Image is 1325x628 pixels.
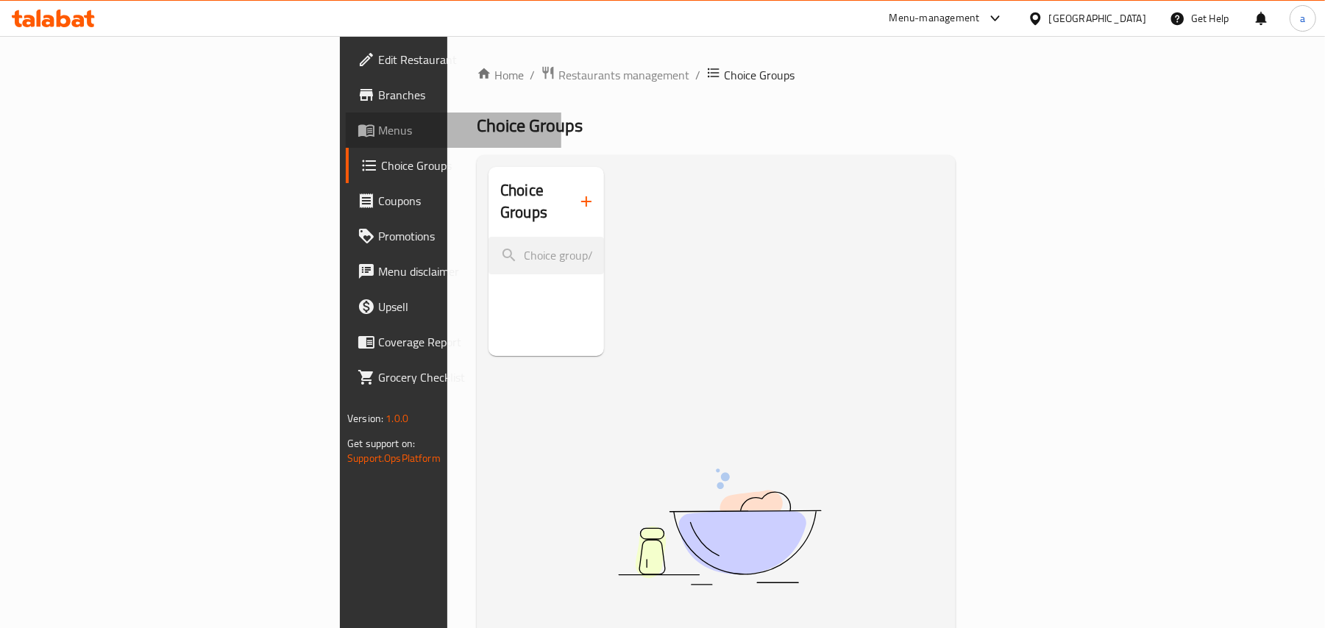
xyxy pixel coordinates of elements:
span: Menu disclaimer [378,263,550,280]
span: Get support on: [347,434,415,453]
span: Coupons [378,192,550,210]
span: Coverage Report [378,333,550,351]
div: [GEOGRAPHIC_DATA] [1049,10,1146,26]
a: Support.OpsPlatform [347,449,441,468]
span: Menus [378,121,550,139]
a: Restaurants management [541,65,689,85]
a: Coupons [346,183,561,218]
div: Menu-management [889,10,980,27]
a: Upsell [346,289,561,324]
a: Coverage Report [346,324,561,360]
span: Choice Groups [381,157,550,174]
a: Edit Restaurant [346,42,561,77]
a: Choice Groups [346,148,561,183]
span: Restaurants management [558,66,689,84]
li: / [695,66,700,84]
span: 1.0.0 [386,409,408,428]
span: Grocery Checklist [378,368,550,386]
a: Menus [346,113,561,148]
a: Grocery Checklist [346,360,561,395]
a: Promotions [346,218,561,254]
a: Menu disclaimer [346,254,561,289]
a: Branches [346,77,561,113]
span: Edit Restaurant [378,51,550,68]
nav: breadcrumb [477,65,956,85]
span: Branches [378,86,550,104]
span: Choice Groups [724,66,795,84]
img: dish.svg [536,429,903,624]
span: a [1300,10,1305,26]
span: Upsell [378,298,550,315]
span: Promotions [378,227,550,245]
input: search [489,237,604,274]
span: Version: [347,409,383,428]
